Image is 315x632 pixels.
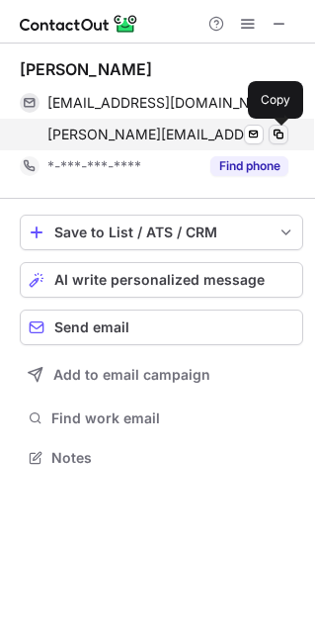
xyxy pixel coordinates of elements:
[51,449,295,467] span: Notes
[47,126,267,143] span: [PERSON_NAME][EMAIL_ADDRESS][DOMAIN_NAME]
[20,59,152,79] div: [PERSON_NAME]
[54,225,269,240] div: Save to List / ATS / CRM
[47,94,274,112] span: [EMAIL_ADDRESS][DOMAIN_NAME]
[20,310,303,345] button: Send email
[20,405,303,432] button: Find work email
[20,357,303,393] button: Add to email campaign
[20,12,138,36] img: ContactOut v5.3.10
[210,156,288,176] button: Reveal Button
[20,262,303,298] button: AI write personalized message
[53,367,210,383] span: Add to email campaign
[20,215,303,250] button: save-profile-one-click
[51,409,295,427] span: Find work email
[54,319,129,335] span: Send email
[54,272,265,288] span: AI write personalized message
[20,444,303,472] button: Notes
